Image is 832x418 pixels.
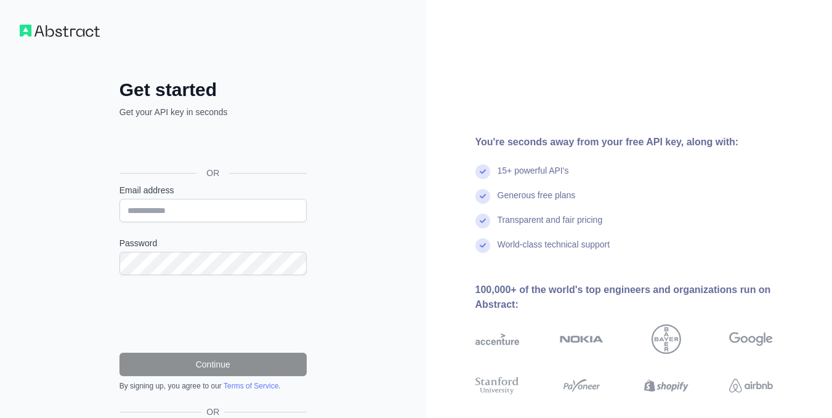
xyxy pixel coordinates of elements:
[498,189,576,214] div: Generous free plans
[113,132,310,159] iframe: Sign in with Google Button
[20,25,100,37] img: Workflow
[196,167,229,179] span: OR
[498,164,569,189] div: 15+ powerful API's
[475,135,813,150] div: You're seconds away from your free API key, along with:
[475,238,490,253] img: check mark
[119,290,307,338] iframe: reCAPTCHA
[224,382,278,390] a: Terms of Service
[475,324,519,354] img: accenture
[119,79,307,101] h2: Get started
[729,375,773,397] img: airbnb
[729,324,773,354] img: google
[119,381,307,391] div: By signing up, you agree to our .
[119,353,307,376] button: Continue
[498,238,610,263] div: World-class technical support
[119,184,307,196] label: Email address
[475,164,490,179] img: check mark
[119,237,307,249] label: Password
[652,324,681,354] img: bayer
[644,375,688,397] img: shopify
[475,189,490,204] img: check mark
[560,324,604,354] img: nokia
[201,406,224,418] span: OR
[475,214,490,228] img: check mark
[498,214,603,238] div: Transparent and fair pricing
[119,106,307,118] p: Get your API key in seconds
[560,375,604,397] img: payoneer
[475,283,813,312] div: 100,000+ of the world's top engineers and organizations run on Abstract:
[475,375,519,397] img: stanford university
